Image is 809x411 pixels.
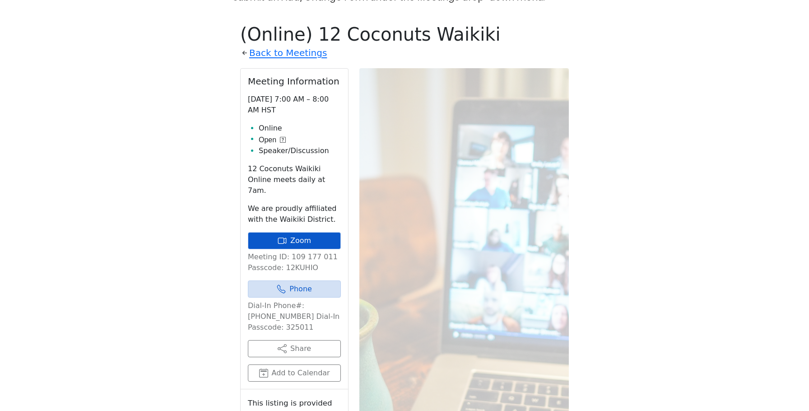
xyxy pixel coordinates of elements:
a: Phone [248,280,341,298]
h2: Meeting Information [248,76,341,87]
li: Online [259,123,341,134]
button: Add to Calendar [248,364,341,382]
button: Share [248,340,341,357]
button: Open [259,135,286,145]
p: Meeting ID: 109 177 011 Passcode: 12KUHIO [248,252,341,273]
a: Back to Meetings [249,45,327,61]
p: We are proudly affiliated with the Waikiki District. [248,203,341,225]
a: Zoom [248,232,341,249]
p: 12 Coconuts Waikiki Online meets daily at 7am. [248,163,341,196]
h1: (Online) 12 Coconuts Waikiki [240,23,569,45]
span: Open [259,135,276,145]
p: Dial-In Phone#: [PHONE_NUMBER] Dial-In Passcode: 325011 [248,300,341,333]
li: Speaker/Discussion [259,145,341,156]
p: [DATE] 7:00 AM – 8:00 AM HST [248,94,341,116]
